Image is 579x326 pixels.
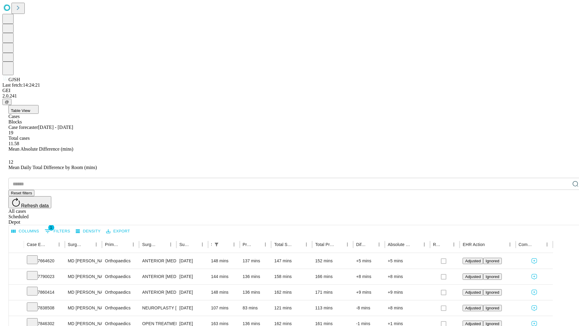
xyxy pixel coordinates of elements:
[8,146,73,152] span: Mean Absolute Difference (mins)
[48,225,54,231] span: 1
[12,272,21,282] button: Expand
[8,141,19,146] span: 11.58
[27,253,62,269] div: 7664620
[84,240,92,249] button: Sort
[105,300,136,316] div: Orthopaedics
[27,300,62,316] div: 7838508
[506,240,514,249] button: Menu
[274,300,309,316] div: 121 mins
[388,269,427,284] div: +8 mins
[465,290,481,295] span: Adjusted
[179,300,205,316] div: [DATE]
[158,240,166,249] button: Sort
[463,242,485,247] div: EHR Action
[8,136,30,141] span: Total cases
[543,240,551,249] button: Menu
[8,196,51,208] button: Refresh data
[261,240,270,249] button: Menu
[463,305,483,311] button: Adjusted
[129,240,138,249] button: Menu
[142,242,157,247] div: Surgery Name
[441,240,450,249] button: Sort
[315,269,350,284] div: 166 mins
[465,321,481,326] span: Adjusted
[463,258,483,264] button: Adjusted
[356,253,382,269] div: +5 mins
[243,242,252,247] div: Predicted In Room Duration
[92,240,100,249] button: Menu
[21,203,49,208] span: Refresh data
[433,242,441,247] div: Resolved in EHR
[68,242,83,247] div: Surgeon Name
[519,242,534,247] div: Comments
[230,240,238,249] button: Menu
[486,290,499,295] span: Ignored
[2,82,40,88] span: Last fetch: 14:24:21
[388,285,427,300] div: +9 mins
[243,253,268,269] div: 137 mins
[486,306,499,310] span: Ignored
[465,259,481,263] span: Adjusted
[253,240,261,249] button: Sort
[486,259,499,263] span: Ignored
[388,253,427,269] div: +5 mins
[105,285,136,300] div: Orthopaedics
[142,300,173,316] div: NEUROPLASTY [MEDICAL_DATA] AT [GEOGRAPHIC_DATA]
[5,100,9,104] span: @
[8,77,20,82] span: GJSH
[68,285,99,300] div: MD [PERSON_NAME] [PERSON_NAME]
[105,269,136,284] div: Orthopaedics
[243,300,268,316] div: 83 mins
[243,269,268,284] div: 136 mins
[179,285,205,300] div: [DATE]
[221,240,230,249] button: Sort
[315,300,350,316] div: 113 mins
[211,253,237,269] div: 148 mins
[8,130,13,135] span: 19
[420,240,429,249] button: Menu
[74,227,102,236] button: Density
[274,253,309,269] div: 147 mins
[12,256,21,267] button: Expand
[356,269,382,284] div: +8 mins
[356,242,366,247] div: Difference
[483,289,501,296] button: Ignored
[463,273,483,280] button: Adjusted
[483,273,501,280] button: Ignored
[483,258,501,264] button: Ignored
[142,253,173,269] div: ANTERIOR [MEDICAL_DATA] TOTAL HIP
[465,274,481,279] span: Adjusted
[463,289,483,296] button: Adjusted
[105,253,136,269] div: Orthopaedics
[294,240,302,249] button: Sort
[302,240,311,249] button: Menu
[179,253,205,269] div: [DATE]
[211,269,237,284] div: 144 mins
[198,240,207,249] button: Menu
[10,227,41,236] button: Select columns
[212,240,221,249] button: Show filters
[335,240,343,249] button: Sort
[55,240,63,249] button: Menu
[105,227,131,236] button: Export
[375,240,383,249] button: Menu
[166,240,175,249] button: Menu
[356,300,382,316] div: -8 mins
[486,274,499,279] span: Ignored
[46,240,55,249] button: Sort
[315,242,334,247] div: Total Predicted Duration
[343,240,352,249] button: Menu
[68,253,99,269] div: MD [PERSON_NAME] [PERSON_NAME]
[315,253,350,269] div: 152 mins
[212,240,221,249] div: 1 active filter
[2,99,11,105] button: @
[274,285,309,300] div: 162 mins
[105,242,120,247] div: Primary Service
[38,125,73,130] span: [DATE] - [DATE]
[68,300,99,316] div: MD [PERSON_NAME] [PERSON_NAME]
[534,240,543,249] button: Sort
[211,300,237,316] div: 107 mins
[27,269,62,284] div: 7790023
[450,240,458,249] button: Menu
[11,191,32,195] span: Reset filters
